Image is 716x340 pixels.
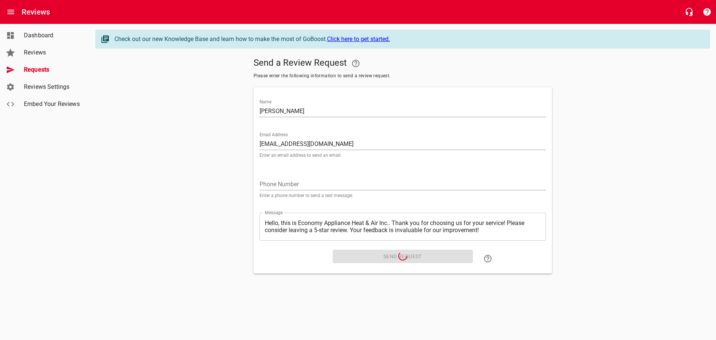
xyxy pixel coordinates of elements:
h5: Send a Review Request [254,54,552,72]
textarea: Hello, this is Economy Appliance Heat & Air Inc.. Thank you for choosing us for your service! Ple... [265,219,541,234]
span: Please enter the following information to send a review request. [254,72,552,80]
a: Click here to get started. [327,35,390,43]
p: Enter a phone number to send a text message. [260,193,546,198]
span: Reviews Settings [24,82,81,91]
button: Open drawer [2,3,20,21]
p: Enter an email address to send an email. [260,153,546,157]
span: Embed Your Reviews [24,100,81,109]
h6: Reviews [22,6,50,18]
label: Email Address [260,132,288,137]
span: Dashboard [24,31,81,40]
button: Support Portal [698,3,716,21]
button: Live Chat [680,3,698,21]
a: Your Google or Facebook account must be connected to "Send a Review Request" [347,54,365,72]
a: Learn how to "Send a Review Request" [479,250,497,268]
span: Requests [24,65,81,74]
label: Name [260,100,271,104]
span: Reviews [24,48,81,57]
div: Check out our new Knowledge Base and learn how to make the most of GoBoost. [114,35,702,44]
